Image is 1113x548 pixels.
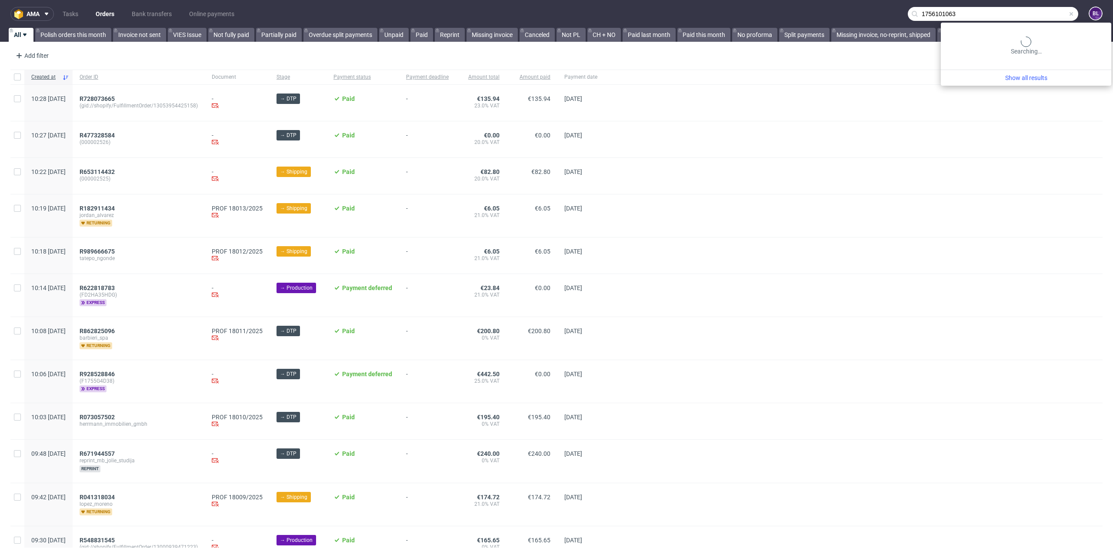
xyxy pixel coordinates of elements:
[80,378,198,384] span: (F1755G4D38)
[463,255,500,262] span: 21.0% VAT
[937,28,1018,42] a: Country Tax - Missing CSV
[513,74,550,81] span: Amount paid
[212,248,263,255] a: PROF 18012/2025
[280,168,307,176] span: → Shipping
[27,11,40,17] span: ama
[31,74,59,81] span: Created at
[564,284,582,291] span: [DATE]
[342,414,355,421] span: Paid
[80,205,115,212] span: R182911434
[528,537,550,544] span: €165.65
[80,132,115,139] span: R477328584
[406,205,449,227] span: -
[280,131,297,139] span: → DTP
[31,205,66,212] span: 10:19 [DATE]
[477,414,500,421] span: €195.40
[280,95,297,103] span: → DTP
[535,248,550,255] span: €6.05
[80,299,107,306] span: express
[256,28,302,42] a: Partially paid
[406,450,449,472] span: -
[31,132,66,139] span: 10:27 [DATE]
[80,501,198,508] span: lopez_moreno
[80,255,198,262] span: tatepo_ngonde
[477,371,500,378] span: €442.50
[212,371,263,386] div: -
[944,37,1108,56] div: Searching…
[406,248,449,263] span: -
[212,205,263,212] a: PROF 18013/2025
[80,168,115,175] span: R653114432
[80,385,107,392] span: express
[564,414,582,421] span: [DATE]
[342,132,355,139] span: Paid
[944,74,1108,82] a: Show all results
[480,168,500,175] span: €82.80
[732,28,777,42] a: No proforma
[406,168,449,184] span: -
[1090,7,1102,20] figcaption: BL
[168,28,207,42] a: VIES Issue
[280,370,297,378] span: → DTP
[31,494,66,501] span: 09:42 [DATE]
[80,284,117,291] a: R622818783
[623,28,676,42] a: Paid last month
[80,248,117,255] a: R989666675
[477,450,500,457] span: €240.00
[467,28,518,42] a: Missing invoice
[80,139,198,146] span: (000002526)
[80,74,198,81] span: Order ID
[477,327,500,334] span: €200.80
[463,334,500,341] span: 0% VAT
[31,414,66,421] span: 10:03 [DATE]
[564,450,582,457] span: [DATE]
[31,371,66,378] span: 10:06 [DATE]
[277,74,320,81] span: Stage
[127,7,177,21] a: Bank transfers
[280,493,307,501] span: → Shipping
[463,175,500,182] span: 20.0% VAT
[342,205,355,212] span: Paid
[212,74,263,81] span: Document
[80,494,117,501] a: R041318034
[520,28,555,42] a: Canceled
[528,450,550,457] span: €240.00
[342,95,355,102] span: Paid
[31,248,66,255] span: 10:18 [DATE]
[80,371,117,378] a: R928528846
[80,334,198,341] span: barbieri_spa
[31,537,66,544] span: 09:30 [DATE]
[280,450,297,458] span: → DTP
[80,327,115,334] span: R862825096
[212,284,263,300] div: -
[80,95,115,102] span: R728073665
[484,248,500,255] span: €6.05
[80,450,115,457] span: R671944557
[564,95,582,102] span: [DATE]
[564,205,582,212] span: [DATE]
[31,95,66,102] span: 10:28 [DATE]
[564,132,582,139] span: [DATE]
[31,327,66,334] span: 10:08 [DATE]
[31,450,66,457] span: 09:48 [DATE]
[80,220,112,227] span: returning
[556,28,586,42] a: Not PL
[80,175,198,182] span: (000002525)
[484,205,500,212] span: €6.05
[379,28,409,42] a: Unpaid
[463,378,500,384] span: 25.0% VAT
[80,414,117,421] a: R073057502
[410,28,433,42] a: Paid
[564,494,582,501] span: [DATE]
[463,102,500,109] span: 23.0% VAT
[564,537,582,544] span: [DATE]
[463,291,500,298] span: 21.0% VAT
[463,74,500,81] span: Amount total
[31,168,66,175] span: 10:22 [DATE]
[779,28,830,42] a: Split payments
[80,102,198,109] span: (gid://shopify/FulfillmentOrder/13053954425158)
[80,457,198,464] span: reprint_mb_jolie_studija
[80,537,117,544] a: R548831545
[80,508,112,515] span: returning
[80,465,100,472] span: reprint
